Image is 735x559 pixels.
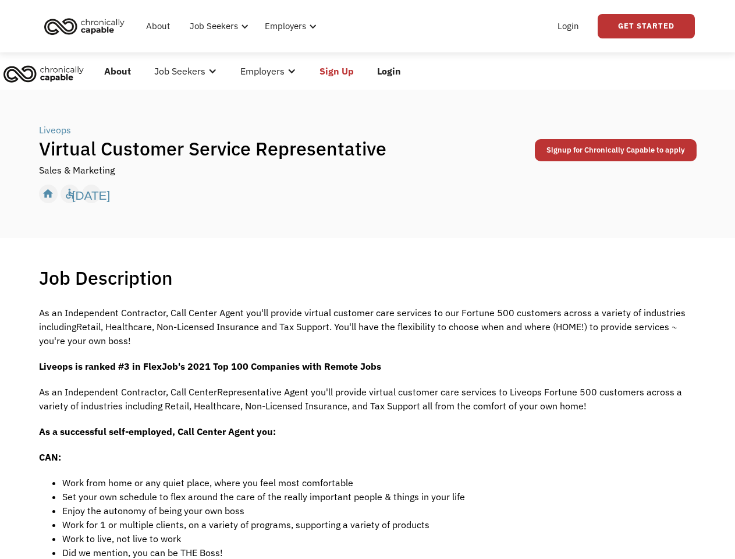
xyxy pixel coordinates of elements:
[139,8,177,45] a: About
[365,52,413,90] a: Login
[41,13,133,39] a: home
[258,8,320,45] div: Employers
[39,137,532,160] h1: Virtual Customer Service Representative
[240,64,285,78] div: Employers
[190,19,238,33] div: Job Seekers
[39,163,115,177] div: Sales & Marketing
[93,52,143,90] a: About
[39,426,276,437] strong: As a successful self-employed, Call Center Agent you:
[39,306,697,348] p: As an Independent Contractor, Call Center Agent you'll provide virtual customer care services to ...
[39,266,173,289] h1: Job Description
[183,8,252,45] div: Job Seekers
[229,52,308,90] div: Employers
[72,185,110,203] div: [DATE]
[63,185,76,203] div: accessible
[62,532,697,546] li: Work to live, not live to work
[62,504,697,518] li: Enjoy the autonomy of being your own boss
[551,8,586,45] a: Login
[39,123,74,137] a: Liveops
[154,64,205,78] div: Job Seekers
[39,385,697,413] p: As an Independent Contractor, Call CenterRepresentative Agent you'll provide virtual customer car...
[308,52,365,90] a: Sign Up
[39,360,381,372] strong: Liveops is ranked #3 in FlexJob's 2021 Top 100 Companies with Remote Jobs
[265,19,306,33] div: Employers
[62,490,697,504] li: Set your own schedule to flex around the care of the really important people & things in your life
[41,13,128,39] img: Chronically Capable logo
[39,451,61,463] strong: CAN:
[62,518,697,532] li: Work for 1 or multiple clients, on a variety of programs, supporting a variety of products
[143,52,229,90] div: Job Seekers
[535,139,697,161] a: Signup for Chronically Capable to apply
[62,476,697,490] li: Work from home or any quiet place, where you feel most comfortable
[598,14,695,38] a: Get Started
[39,123,71,137] div: Liveops
[42,185,54,203] div: home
